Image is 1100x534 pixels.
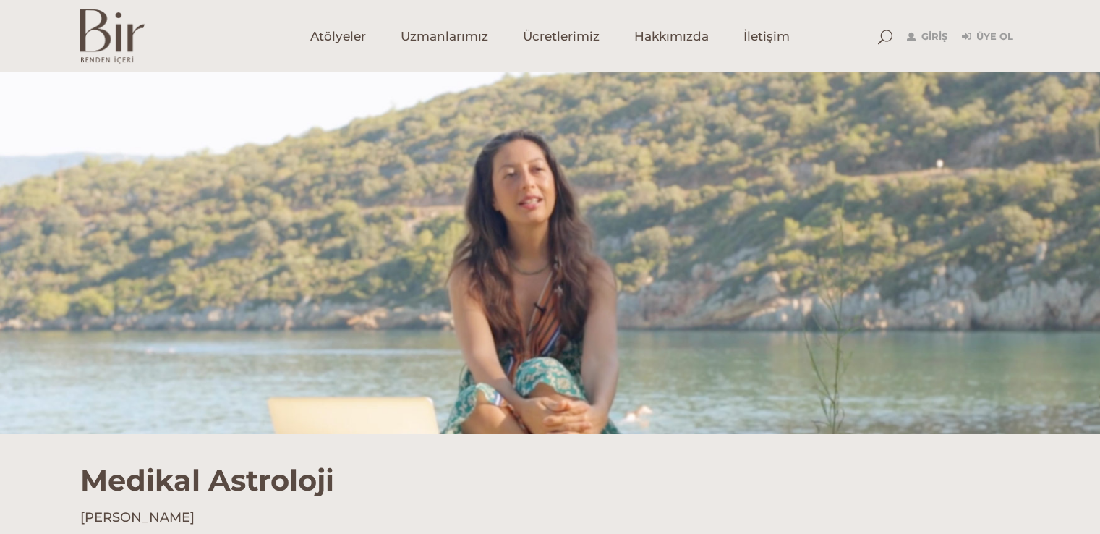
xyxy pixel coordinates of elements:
[743,28,790,45] span: İletişim
[907,28,947,46] a: Giriş
[523,28,600,45] span: Ücretlerimiz
[80,434,1020,498] h1: Medikal Astroloji
[634,28,709,45] span: Hakkımızda
[310,28,366,45] span: Atölyeler
[962,28,1013,46] a: Üye Ol
[401,28,488,45] span: Uzmanlarımız
[80,509,1020,527] h4: [PERSON_NAME]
